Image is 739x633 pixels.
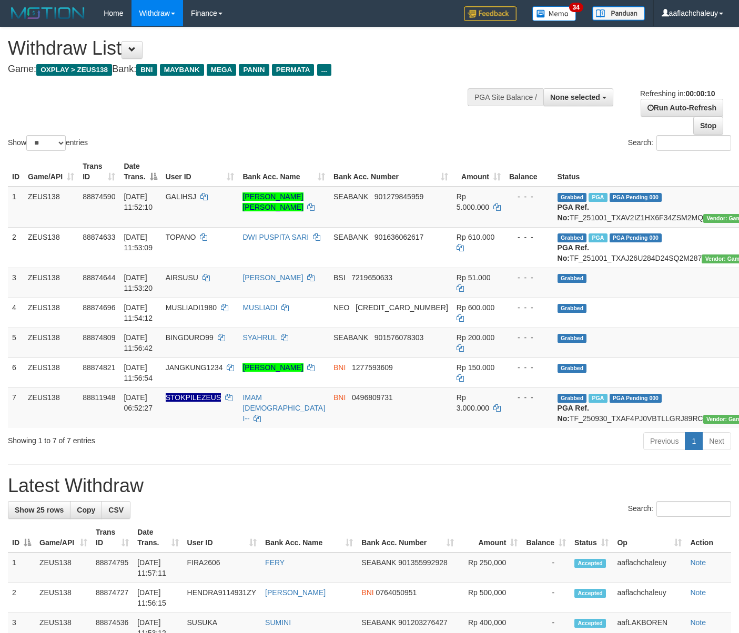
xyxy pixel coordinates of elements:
[361,588,373,597] span: BNI
[702,432,731,450] a: Next
[24,358,78,387] td: ZEUS138
[242,393,325,423] a: IMAM [DEMOGRAPHIC_DATA] I--
[457,303,494,312] span: Rp 600.000
[574,619,606,628] span: Accepted
[35,583,92,613] td: ZEUS138
[558,334,587,343] span: Grabbed
[183,523,261,553] th: User ID: activate to sort column ascending
[509,191,549,202] div: - - -
[464,6,517,21] img: Feedback.jpg
[357,523,458,553] th: Bank Acc. Number: activate to sort column ascending
[509,362,549,373] div: - - -
[592,6,645,21] img: panduan.png
[333,273,346,282] span: BSI
[133,523,183,553] th: Date Trans.: activate to sort column ascending
[690,558,706,567] a: Note
[136,64,157,76] span: BNI
[8,157,24,187] th: ID
[458,553,522,583] td: Rp 250,000
[24,328,78,358] td: ZEUS138
[532,6,576,21] img: Button%20Memo.svg
[92,583,133,613] td: 88874727
[558,404,589,423] b: PGA Ref. No:
[509,302,549,313] div: - - -
[589,193,607,202] span: Marked by aafsolysreylen
[329,157,452,187] th: Bank Acc. Number: activate to sort column ascending
[166,303,217,312] span: MUSLIADI1980
[457,192,489,211] span: Rp 5.000.000
[457,333,494,342] span: Rp 200.000
[8,187,24,228] td: 1
[166,393,221,402] span: Nama rekening ada tanda titik/strip, harap diedit
[457,233,494,241] span: Rp 610.000
[570,523,613,553] th: Status: activate to sort column ascending
[166,333,214,342] span: BINGDURO99
[239,64,269,76] span: PANIN
[505,157,553,187] th: Balance
[352,393,393,402] span: Copy 0496809731 to clipboard
[242,333,277,342] a: SYAHRUL
[374,192,423,201] span: Copy 901279845959 to clipboard
[265,558,285,567] a: FERY
[8,387,24,428] td: 7
[124,363,153,382] span: [DATE] 11:56:54
[558,394,587,403] span: Grabbed
[242,233,309,241] a: DWI PUSPITA SARI
[15,506,64,514] span: Show 25 rows
[522,523,570,553] th: Balance: activate to sort column ascending
[35,553,92,583] td: ZEUS138
[166,363,223,372] span: JANGKUNG1234
[374,233,423,241] span: Copy 901636062617 to clipboard
[166,192,196,201] span: GALIHSJ
[452,157,505,187] th: Amount: activate to sort column ascending
[610,394,662,403] span: PGA Pending
[166,233,196,241] span: TOPANO
[352,363,393,372] span: Copy 1277593609 to clipboard
[398,618,447,627] span: Copy 901203276427 to clipboard
[333,363,346,372] span: BNI
[569,3,583,12] span: 34
[558,274,587,283] span: Grabbed
[8,475,731,496] h1: Latest Withdraw
[83,333,115,342] span: 88874809
[242,363,303,372] a: [PERSON_NAME]
[83,192,115,201] span: 88874590
[643,432,685,450] a: Previous
[83,363,115,372] span: 88874821
[589,233,607,242] span: Marked by aafsolysreylen
[183,583,261,613] td: HENDRA9114931ZY
[124,233,153,252] span: [DATE] 11:53:09
[242,273,303,282] a: [PERSON_NAME]
[161,157,239,187] th: User ID: activate to sort column ascending
[207,64,237,76] span: MEGA
[8,227,24,268] td: 2
[8,64,482,75] h4: Game: Bank:
[558,203,589,222] b: PGA Ref. No:
[24,268,78,298] td: ZEUS138
[613,553,686,583] td: aaflachchaleuy
[574,559,606,568] span: Accepted
[265,588,326,597] a: [PERSON_NAME]
[361,618,396,627] span: SEABANK
[8,5,88,21] img: MOTION_logo.png
[8,298,24,328] td: 4
[317,64,331,76] span: ...
[522,553,570,583] td: -
[574,589,606,598] span: Accepted
[558,243,589,262] b: PGA Ref. No:
[457,393,489,412] span: Rp 3.000.000
[458,583,522,613] td: Rp 500,000
[558,364,587,373] span: Grabbed
[83,273,115,282] span: 88874644
[690,618,706,627] a: Note
[8,583,35,613] td: 2
[108,506,124,514] span: CSV
[589,394,607,403] span: Marked by aafsreyleap
[124,333,153,352] span: [DATE] 11:56:42
[83,303,115,312] span: 88874696
[361,558,396,567] span: SEABANK
[693,117,723,135] a: Stop
[333,192,368,201] span: SEABANK
[242,303,277,312] a: MUSLIADI
[102,501,130,519] a: CSV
